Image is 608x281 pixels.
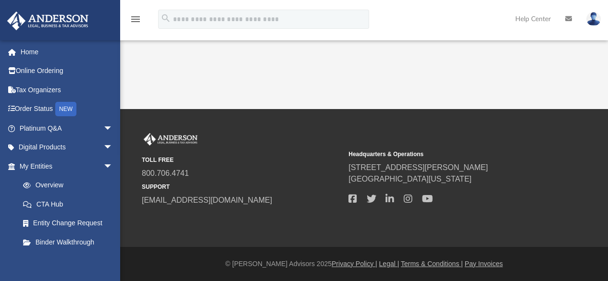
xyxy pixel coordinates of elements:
[465,260,503,268] a: Pay Invoices
[401,260,463,268] a: Terms & Conditions |
[142,169,189,177] a: 800.706.4741
[586,12,601,26] img: User Pic
[332,260,377,268] a: Privacy Policy |
[7,42,127,61] a: Home
[13,232,127,252] a: Binder Walkthrough
[103,119,123,138] span: arrow_drop_down
[161,13,171,24] i: search
[7,157,127,176] a: My Entitiesarrow_drop_down
[379,260,399,268] a: Legal |
[7,138,127,157] a: Digital Productsarrow_drop_down
[142,156,342,164] small: TOLL FREE
[142,196,272,204] a: [EMAIL_ADDRESS][DOMAIN_NAME]
[142,183,342,191] small: SUPPORT
[348,175,472,183] a: [GEOGRAPHIC_DATA][US_STATE]
[103,138,123,158] span: arrow_drop_down
[13,214,127,233] a: Entity Change Request
[130,18,141,25] a: menu
[7,99,127,119] a: Order StatusNEW
[130,13,141,25] i: menu
[348,150,548,159] small: Headquarters & Operations
[7,119,127,138] a: Platinum Q&Aarrow_drop_down
[142,133,199,146] img: Anderson Advisors Platinum Portal
[13,195,127,214] a: CTA Hub
[348,163,488,171] a: [STREET_ADDRESS][PERSON_NAME]
[4,12,91,30] img: Anderson Advisors Platinum Portal
[103,157,123,176] span: arrow_drop_down
[7,80,127,99] a: Tax Organizers
[7,61,127,81] a: Online Ordering
[120,259,608,269] div: © [PERSON_NAME] Advisors 2025
[55,102,76,116] div: NEW
[13,176,127,195] a: Overview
